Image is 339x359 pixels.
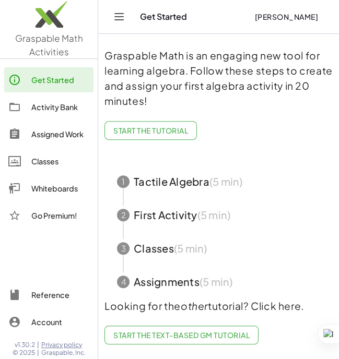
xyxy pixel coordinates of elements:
div: Reference [31,289,89,301]
div: Activity Bank [31,101,89,113]
div: Whiteboards [31,182,89,195]
span: Start the Tutorial [113,126,188,135]
span: Graspable Math Activities [15,32,83,57]
a: Privacy policy [41,341,86,349]
a: Whiteboards [4,176,93,201]
span: [PERSON_NAME] [254,12,318,21]
button: 4Assignments(5 min) [104,265,333,298]
span: | [37,349,39,357]
span: v1.30.2 [15,341,35,349]
div: 1 [117,175,130,188]
div: Account [31,316,89,328]
a: Get Started [4,67,93,92]
span: © 2025 [13,349,35,357]
div: 2 [117,209,130,221]
div: Get Started [31,74,89,86]
a: Account [4,309,93,334]
div: 3 [117,242,130,255]
a: Start the Text-based GM Tutorial [104,326,259,344]
div: 4 [117,276,130,288]
a: Reference [4,282,93,307]
a: Classes [4,149,93,174]
p: Looking for the tutorial? Click here. [104,298,333,314]
button: 2First Activity(5 min) [104,198,333,232]
div: Go Premium! [31,209,89,222]
button: 1Tactile Algebra(5 min) [104,165,333,198]
div: Classes [31,155,89,167]
button: 3Classes(5 min) [104,232,333,265]
span: Graspable, Inc. [41,349,86,357]
em: other [181,300,208,312]
a: Assigned Work [4,122,93,147]
p: Graspable Math is an engaging new tool for learning algebra. Follow these steps to create and ass... [104,48,333,108]
div: Assigned Work [31,128,89,140]
button: Toggle navigation [111,8,127,25]
button: [PERSON_NAME] [246,7,326,26]
a: Activity Bank [4,94,93,119]
span: Start the Text-based GM Tutorial [113,330,250,340]
button: Start the Tutorial [104,121,197,140]
span: | [37,341,39,349]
